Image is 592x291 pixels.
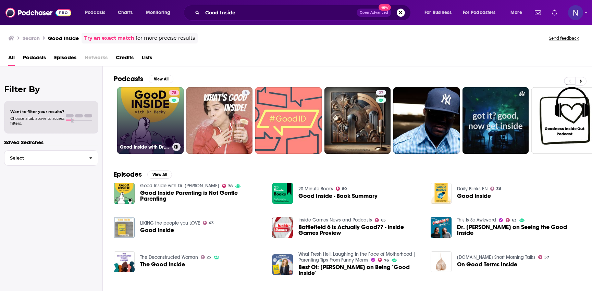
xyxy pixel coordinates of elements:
[149,75,173,83] button: View All
[324,87,391,154] a: 27
[490,187,501,191] a: 36
[420,7,460,18] button: open menu
[147,170,172,179] button: View All
[54,52,76,66] a: Episodes
[140,220,200,226] a: LIKING the people you LOVE
[80,7,114,18] button: open menu
[431,217,452,238] a: Dr. Becky on Seeing the Good Inside
[118,8,133,17] span: Charts
[375,218,386,222] a: 65
[298,224,422,236] a: Battlefield 6 is Actually Good?? - Inside Games Preview
[202,7,357,18] input: Search podcasts, credits, & more...
[4,150,98,166] button: Select
[336,187,347,191] a: 80
[544,256,549,259] span: 57
[457,224,581,236] span: Dr. [PERSON_NAME] on Seeing the Good Inside
[457,193,491,199] a: Good Inside
[379,90,383,97] span: 27
[140,183,219,189] a: Good Inside with Dr. Becky
[140,227,174,233] a: Good Inside
[23,52,46,66] a: Podcasts
[203,221,214,225] a: 43
[496,187,501,190] span: 36
[8,52,15,66] span: All
[117,87,184,154] a: 78Good Inside with Dr. [PERSON_NAME]
[140,254,198,260] a: The Deconstructed Woman
[114,217,135,238] a: Good Inside
[120,144,170,150] h3: Good Inside with Dr. [PERSON_NAME]
[5,6,71,19] img: Podchaser - Follow, Share and Rate Podcasts
[186,87,253,154] a: 6
[140,262,185,267] span: The Good Inside
[376,90,386,96] a: 27
[222,184,233,188] a: 78
[379,4,391,11] span: New
[10,109,64,114] span: Want to filter your results?
[4,139,98,145] p: Saved Searches
[114,170,172,179] a: EpisodesView All
[84,34,134,42] a: Try an exact match
[298,217,372,223] a: Inside Games News and Podcasts
[298,251,416,263] a: What Fresh Hell: Laughing in the Face of Motherhood | Parenting Tips From Funny Moms
[272,254,293,275] img: Best Of: Dr. Becky Kennedy on Being "Good Inside"
[114,170,142,179] h2: Episodes
[141,7,179,18] button: open menu
[207,256,211,259] span: 25
[23,35,40,41] h3: Search
[242,90,250,96] a: 6
[384,259,389,262] span: 76
[114,183,135,204] img: Good Inside Parenting is Not Gentle Parenting
[4,84,98,94] h2: Filter By
[463,8,496,17] span: For Podcasters
[506,7,531,18] button: open menu
[568,5,583,20] button: Show profile menu
[209,222,214,225] span: 43
[457,262,517,267] a: On Good Terms Inside
[140,190,264,202] span: Good Inside Parenting is Not Gentle Parenting
[228,185,233,188] span: 78
[142,52,152,66] a: Lists
[136,34,195,42] span: for more precise results
[272,183,293,204] img: Good Inside - Book Summary
[298,193,378,199] a: Good Inside - Book Summary
[4,156,84,160] span: Select
[298,186,333,192] a: 20 Minute Books
[116,52,134,66] a: Credits
[568,5,583,20] span: Logged in as nworkman
[547,35,581,41] button: Send feedback
[201,255,211,259] a: 25
[532,7,544,18] a: Show notifications dropdown
[190,5,417,21] div: Search podcasts, credits, & more...
[431,251,452,272] a: On Good Terms Inside
[298,264,422,276] a: Best Of: Dr. Becky Kennedy on Being "Good Inside"
[48,35,79,41] h3: Good Inside
[10,116,64,126] span: Choose a tab above to access filters.
[512,219,517,222] span: 63
[298,264,422,276] span: Best Of: [PERSON_NAME] on Being "Good Inside"
[357,9,391,17] button: Open AdvancedNew
[457,254,535,260] a: Dhammatalks.org Short Morning Talks
[457,186,488,192] a: Daily Blinks EN
[510,8,522,17] span: More
[114,75,173,83] a: PodcastsView All
[113,7,137,18] a: Charts
[272,217,293,238] img: Battlefield 6 is Actually Good?? - Inside Games Preview
[245,90,247,97] span: 6
[146,8,170,17] span: Monitoring
[114,251,135,272] a: The Good Inside
[431,183,452,204] img: Good Inside
[360,11,388,14] span: Open Advanced
[538,255,549,259] a: 57
[506,218,517,222] a: 63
